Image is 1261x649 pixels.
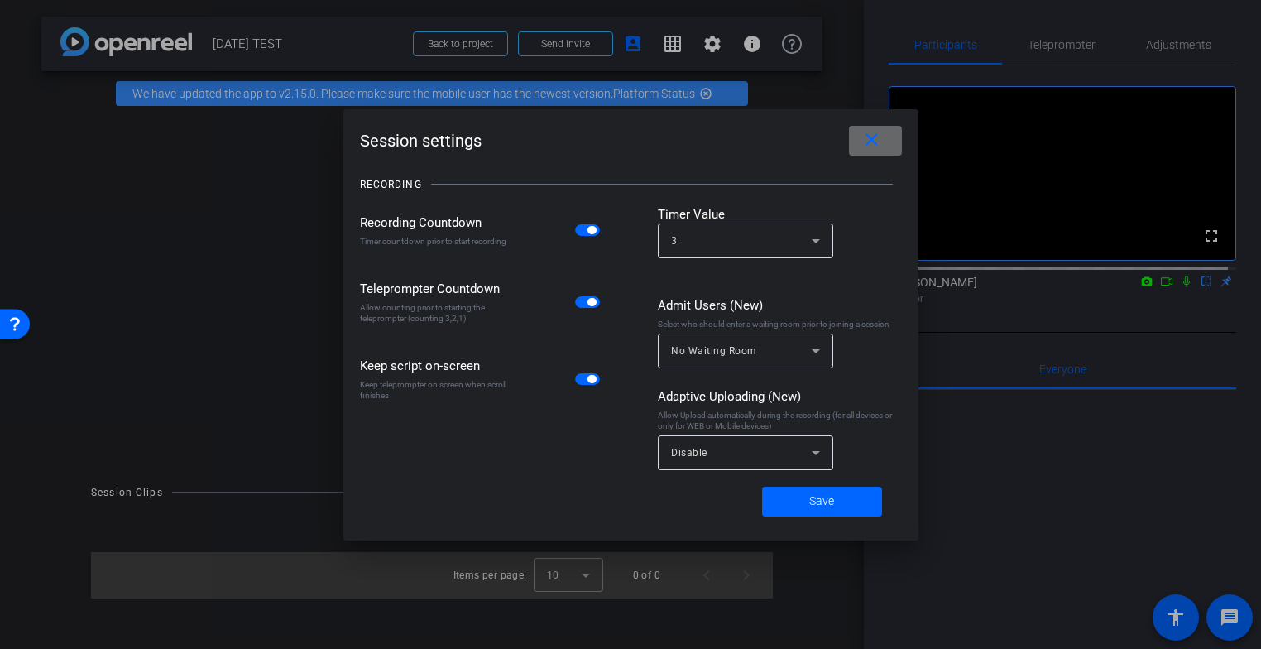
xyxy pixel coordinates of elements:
div: Admit Users (New) [658,296,902,315]
mat-icon: close [861,130,882,151]
span: No Waiting Room [671,345,757,357]
div: Timer countdown prior to start recording [360,236,513,247]
span: Save [809,493,834,510]
span: 3 [671,235,678,247]
span: Disable [671,447,707,459]
div: Adaptive Uploading (New) [658,387,902,406]
div: Allow counting prior to starting the teleprompter (counting 3,2,1) [360,302,513,324]
div: RECORDING [360,176,422,193]
div: Select who should enter a waiting room prior to joining a session [658,319,902,329]
div: Keep script on-screen [360,357,513,375]
div: Keep teleprompter on screen when scroll finishes [360,379,513,401]
openreel-title-line: RECORDING [360,164,902,205]
div: Session settings [360,126,902,156]
div: Allow Upload automatically during the recording (for all devices or only for WEB or Mobile devices) [658,410,902,431]
div: Timer Value [658,205,902,224]
div: Recording Countdown [360,214,513,232]
div: Teleprompter Countdown [360,280,513,298]
button: Save [762,487,882,517]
